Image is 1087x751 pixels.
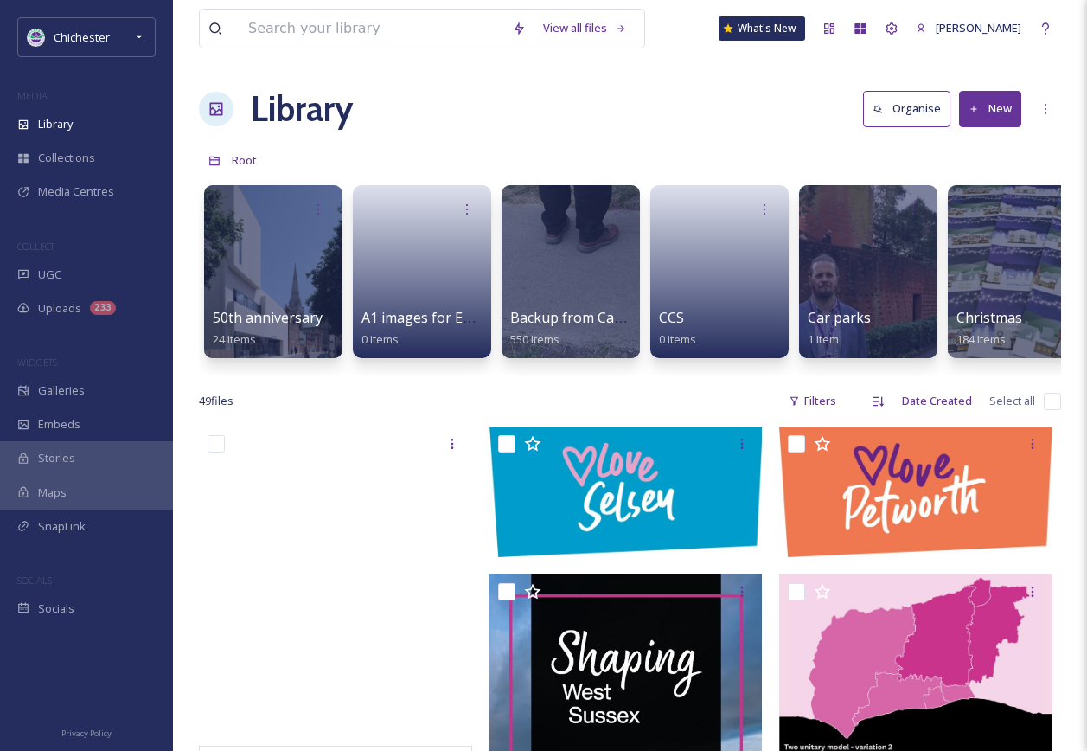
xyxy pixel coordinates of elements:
[213,310,323,347] a: 50th anniversary24 items
[956,308,1022,327] span: Christmas
[38,300,81,317] span: Uploads
[38,116,73,132] span: Library
[232,152,257,168] span: Root
[361,331,399,347] span: 0 items
[907,11,1030,45] a: [PERSON_NAME]
[213,308,323,327] span: 50th anniversary
[17,240,54,253] span: COLLECT
[780,384,845,418] div: Filters
[38,450,75,466] span: Stories
[28,29,45,46] img: Logo_of_Chichester_District_Council.png
[240,10,503,48] input: Search your library
[17,89,48,102] span: MEDIA
[719,16,805,41] a: What's New
[232,150,257,170] a: Root
[659,331,696,347] span: 0 items
[959,91,1021,126] button: New
[61,722,112,742] a: Privacy Policy
[38,266,61,283] span: UGC
[863,91,950,126] button: Organise
[936,20,1021,35] span: [PERSON_NAME]
[251,83,353,135] a: Library
[17,574,52,587] span: SOCIALS
[659,310,696,347] a: CCS0 items
[54,29,110,45] span: Chichester
[38,485,67,501] span: Maps
[38,150,95,166] span: Collections
[956,310,1022,347] a: Christmas184 items
[38,382,85,399] span: Galleries
[489,427,763,556] img: LoveSelsey-RGB.jpg
[61,728,112,739] span: Privacy Policy
[510,331,559,347] span: 550 items
[17,356,57,369] span: WIDGETS
[510,308,648,327] span: Backup from Camera
[659,308,684,327] span: CCS
[989,393,1035,409] span: Select all
[808,331,839,347] span: 1 item
[213,331,256,347] span: 24 items
[510,310,648,347] a: Backup from Camera550 items
[90,301,116,315] div: 233
[38,518,86,535] span: SnapLink
[534,11,636,45] a: View all files
[808,308,871,327] span: Car parks
[38,183,114,200] span: Media Centres
[863,91,959,126] a: Organise
[361,308,517,327] span: A1 images for EPH walls
[361,310,517,347] a: A1 images for EPH walls0 items
[38,416,80,433] span: Embeds
[956,331,1006,347] span: 184 items
[38,600,74,617] span: Socials
[893,384,981,418] div: Date Created
[199,393,233,409] span: 49 file s
[779,427,1052,556] img: LovePetworth-RGB.jpg
[808,310,871,347] a: Car parks1 item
